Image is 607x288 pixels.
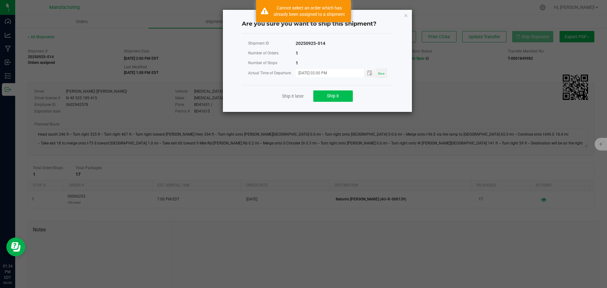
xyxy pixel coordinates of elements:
h4: Are you sure you want to ship this shipment? [242,20,393,28]
div: 20250925-014 [296,40,325,47]
div: 1 [296,59,298,67]
button: Close [404,11,408,19]
div: Number of Stops [248,59,296,67]
div: Cannot select an order which has already been assigned to a shipment [272,5,346,17]
span: Ship it [327,93,339,98]
span: Now [378,72,385,75]
div: Actual Time of Departure [248,69,296,77]
input: MM/dd/yyyy HH:MM a [296,69,358,77]
div: Shipment ID [248,40,296,47]
a: Ship it later [282,93,304,99]
div: Number of Orders [248,49,296,57]
button: Ship it [313,90,353,102]
iframe: Resource center [6,237,25,256]
div: 1 [296,49,298,57]
span: Toggle popup [364,69,377,77]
